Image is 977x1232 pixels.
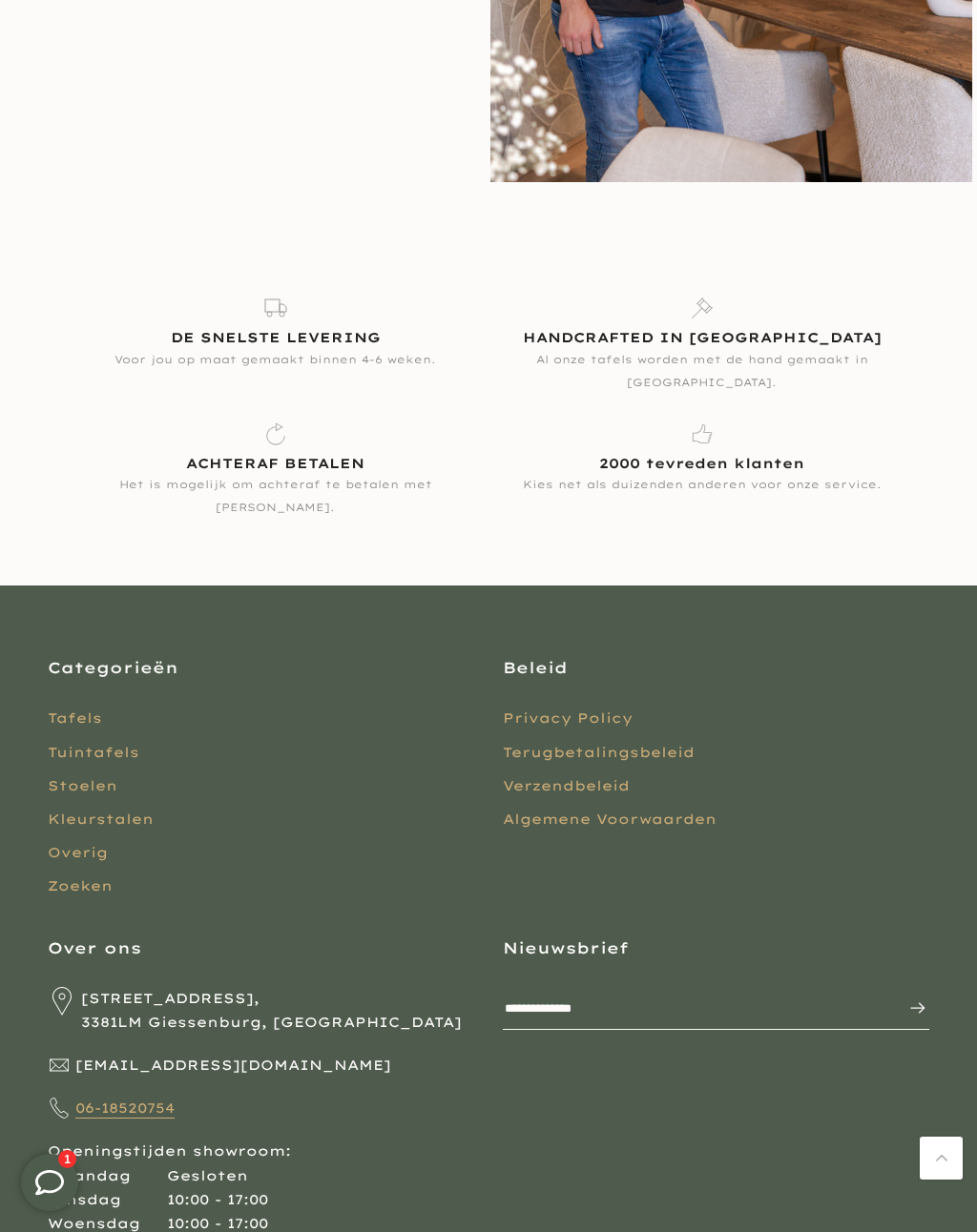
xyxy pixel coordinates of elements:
span: [EMAIL_ADDRESS][DOMAIN_NAME] [75,1054,391,1078]
h3: HANDCRAFTED IN [GEOGRAPHIC_DATA] [503,329,901,348]
button: Inschrijven [889,989,927,1027]
a: Zoeken [48,877,113,894]
a: Algemene Voorwaarden [503,811,717,828]
h3: Nieuwsbrief [503,937,929,958]
a: Overig [48,844,108,861]
h3: Beleid [503,657,929,678]
a: Privacy Policy [503,709,633,727]
div: Maandag [48,1164,167,1188]
p: Kies net als duizenden anderen voor onze service. [503,473,901,519]
h3: DE SNELSTE LEVERING [76,329,474,348]
a: Verzendbeleid [503,777,630,794]
a: Stoelen [48,777,117,794]
a: Tafels [48,709,102,727]
p: Voor jou op maat gemaakt binnen 4-6 weken. [76,348,474,371]
span: Inschrijven [889,996,927,1019]
h3: 2000 tevreden klanten [503,455,901,474]
p: Het is mogelijk om achteraf te betalen met [PERSON_NAME]. [76,473,474,519]
h3: Over ons [48,937,474,958]
span: [STREET_ADDRESS], 3381LM Giessenburg, [GEOGRAPHIC_DATA] [81,987,462,1035]
div: Gesloten [167,1164,248,1188]
p: Al onze tafels worden met de hand gemaakt in [GEOGRAPHIC_DATA]. [503,348,901,394]
div: Dinsdag [48,1188,167,1212]
a: 06-18520754 [75,1099,175,1119]
div: 10:00 - 17:00 [167,1188,268,1212]
a: Kleurstalen [48,811,154,828]
iframe: toggle-frame [2,1135,97,1230]
h3: ACHTERAF BETALEN [76,455,474,474]
a: Terugbetalingsbeleid [503,744,695,761]
a: Terug naar boven [920,1137,963,1180]
h3: Categorieën [48,657,474,678]
a: Tuintafels [48,744,139,761]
